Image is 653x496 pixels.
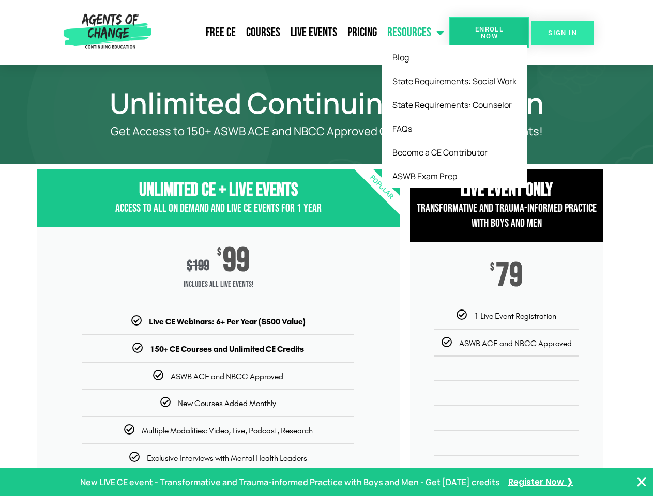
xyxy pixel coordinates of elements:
[37,274,400,295] span: Includes ALL Live Events!
[382,164,527,188] a: ASWB Exam Prep
[178,398,276,408] span: New Courses Added Monthly
[635,476,648,488] button: Close Banner
[382,45,527,188] ul: Resources
[382,45,527,69] a: Blog
[508,475,573,490] a: Register Now ❯
[459,338,572,348] span: ASWB ACE and NBCC Approved
[171,371,283,381] span: ASWB ACE and NBCC Approved
[201,20,241,45] a: Free CE
[474,311,556,321] span: 1 Live Event Registration
[156,20,449,45] nav: Menu
[382,141,527,164] a: Become a CE Contributor
[147,453,307,463] span: Exclusive Interviews with Mental Health Leaders
[490,262,494,273] span: $
[223,247,250,274] span: 99
[80,475,500,490] p: New LIVE CE event - Transformative and Trauma-informed Practice with Boys and Men - Get [DATE] cr...
[37,179,400,202] h3: Unlimited CE + Live Events
[449,17,529,48] a: Enroll Now
[32,91,621,115] h1: Unlimited Continuing Education
[322,128,441,247] div: Popular
[115,202,322,215] span: Access to All On Demand and Live CE Events for 1 year
[217,247,221,258] span: $
[382,69,527,93] a: State Requirements: Social Work
[342,20,382,45] a: Pricing
[417,202,597,230] span: Transformative and Trauma-informed Practice with Boys and Men
[187,257,192,274] span: $
[285,20,342,45] a: Live Events
[410,179,603,202] h3: Live Event Only
[466,26,513,39] span: Enroll Now
[548,29,577,36] span: SIGN IN
[187,257,209,274] div: 199
[142,426,313,436] span: Multiple Modalities: Video, Live, Podcast, Research
[382,93,527,117] a: State Requirements: Counselor
[496,262,523,289] span: 79
[150,344,304,354] b: 150+ CE Courses and Unlimited CE Credits
[73,125,580,138] p: Get Access to 150+ ASWB ACE and NBCC Approved CE Courses and All Live Events!
[149,317,306,327] b: Live CE Webinars: 6+ Per Year ($500 Value)
[531,21,594,45] a: SIGN IN
[382,117,527,141] a: FAQs
[382,20,449,45] a: Resources
[241,20,285,45] a: Courses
